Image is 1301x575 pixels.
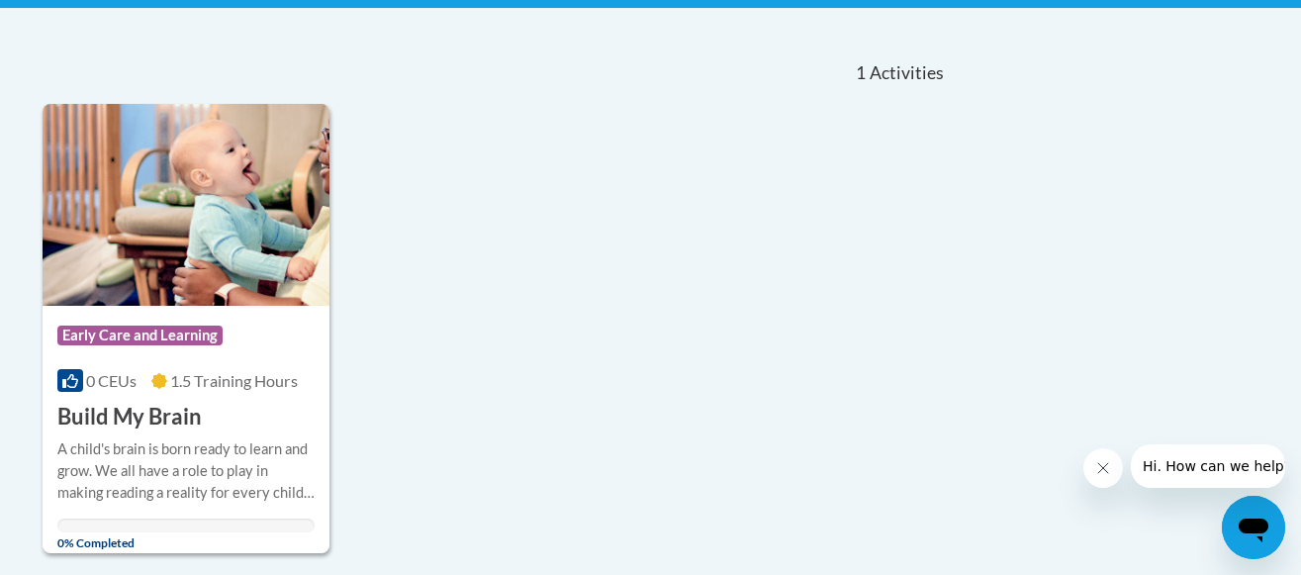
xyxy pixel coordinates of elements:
[856,62,866,84] span: 1
[43,104,330,306] img: Course Logo
[43,104,330,553] a: Course LogoEarly Care and Learning0 CEUs1.5 Training Hours Build My BrainA child's brain is born ...
[170,371,298,390] span: 1.5 Training Hours
[870,62,944,84] span: Activities
[1131,444,1285,488] iframe: Message from company
[57,402,202,432] h3: Build My Brain
[1222,496,1285,559] iframe: Button to launch messaging window
[86,371,137,390] span: 0 CEUs
[1083,448,1123,488] iframe: Close message
[12,14,160,30] span: Hi. How can we help?
[57,326,223,345] span: Early Care and Learning
[57,438,316,504] div: A child's brain is born ready to learn and grow. We all have a role to play in making reading a r...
